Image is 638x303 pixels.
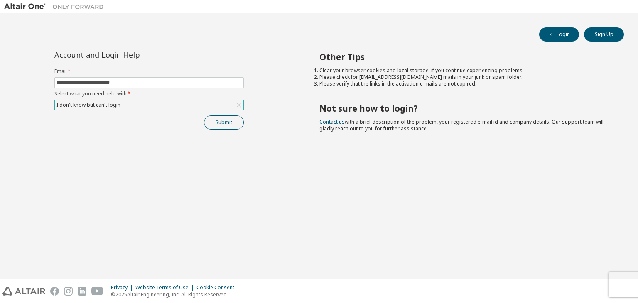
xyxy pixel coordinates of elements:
img: Altair One [4,2,108,11]
div: I don't know but can't login [55,100,122,110]
img: facebook.svg [50,287,59,296]
button: Login [539,27,579,42]
a: Contact us [319,118,345,125]
img: linkedin.svg [78,287,86,296]
button: Sign Up [584,27,624,42]
p: © 2025 Altair Engineering, Inc. All Rights Reserved. [111,291,239,298]
div: Privacy [111,284,135,291]
div: I don't know but can't login [55,100,243,110]
div: Website Terms of Use [135,284,196,291]
li: Clear your browser cookies and local storage, if you continue experiencing problems. [319,67,609,74]
span: with a brief description of the problem, your registered e-mail id and company details. Our suppo... [319,118,604,132]
label: Select what you need help with [54,90,244,97]
img: youtube.svg [91,287,103,296]
img: altair_logo.svg [2,287,45,296]
img: instagram.svg [64,287,73,296]
div: Account and Login Help [54,51,206,58]
label: Email [54,68,244,75]
li: Please verify that the links in the activation e-mails are not expired. [319,81,609,87]
div: Cookie Consent [196,284,239,291]
h2: Other Tips [319,51,609,62]
h2: Not sure how to login? [319,103,609,114]
button: Submit [204,115,244,130]
li: Please check for [EMAIL_ADDRESS][DOMAIN_NAME] mails in your junk or spam folder. [319,74,609,81]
